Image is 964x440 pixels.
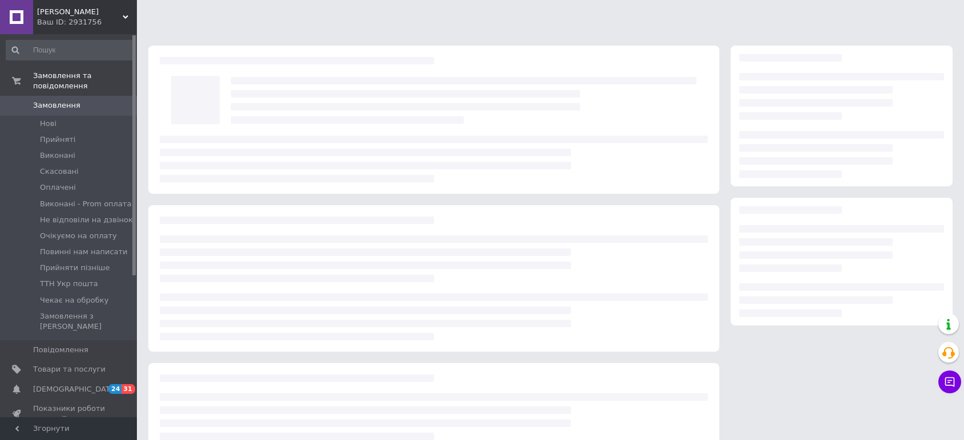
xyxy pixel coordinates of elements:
[40,135,75,145] span: Прийняті
[33,71,137,91] span: Замовлення та повідомлення
[40,150,75,161] span: Виконані
[33,100,80,111] span: Замовлення
[33,345,88,355] span: Повідомлення
[40,279,98,289] span: ТТН Укр пошта
[40,295,108,305] span: Чекає на обробку
[40,199,131,209] span: Виконані - Prom оплата
[40,231,117,241] span: Очікуємо на оплату
[108,384,121,394] span: 24
[40,263,110,273] span: Прийняти пізніше
[938,370,961,393] button: Чат з покупцем
[37,7,123,17] span: Знайди Дешевше
[40,215,133,225] span: Не відповіли на дзвінок
[40,311,133,332] span: Замовлення з [PERSON_NAME]
[121,384,135,394] span: 31
[37,17,137,27] div: Ваш ID: 2931756
[33,364,106,374] span: Товари та послуги
[40,166,79,177] span: Скасовані
[33,404,106,424] span: Показники роботи компанії
[40,182,76,193] span: Оплачені
[6,40,134,60] input: Пошук
[40,119,56,129] span: Нові
[33,384,118,394] span: [DEMOGRAPHIC_DATA]
[40,247,128,257] span: Повинні нам написати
